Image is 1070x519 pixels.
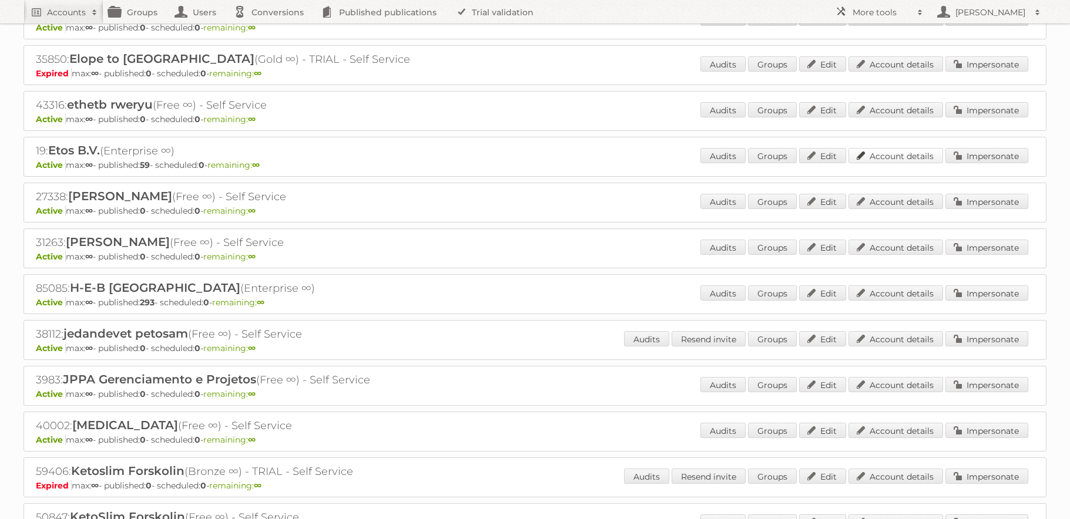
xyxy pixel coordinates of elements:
a: Account details [848,469,943,484]
a: Edit [799,240,846,255]
a: Audits [700,240,746,255]
span: Active [36,434,66,445]
strong: 293 [140,297,155,308]
p: max: - published: - scheduled: - [36,434,1034,445]
h2: 35850: (Gold ∞) - TRIAL - Self Service [36,52,447,67]
strong: ∞ [85,297,93,308]
span: [PERSON_NAME] [66,235,170,249]
h2: 43316: (Free ∞) - Self Service [36,97,447,113]
a: Groups [748,285,797,301]
span: [PERSON_NAME] [68,189,172,203]
a: Account details [848,377,943,392]
strong: 0 [194,114,200,124]
span: JPPA Gerenciamento e Projetos [63,372,256,386]
a: Account details [848,102,943,117]
h2: 85085: (Enterprise ∞) [36,281,447,296]
strong: ∞ [91,68,99,79]
strong: ∞ [85,343,93,353]
span: Active [36,22,66,33]
a: Impersonate [945,102,1028,117]
strong: ∞ [85,22,93,33]
a: Audits [700,148,746,163]
span: Ketoslim Forskolin [71,464,185,478]
a: Edit [799,102,846,117]
strong: ∞ [248,251,256,262]
a: Groups [748,148,797,163]
a: Audits [700,423,746,438]
h2: 59406: (Bronze ∞) - TRIAL - Self Service [36,464,447,479]
p: max: - published: - scheduled: - [36,205,1034,216]
span: remaining: [203,22,256,33]
strong: ∞ [248,22,256,33]
span: Etos B.V. [48,143,100,157]
a: Account details [848,285,943,301]
p: max: - published: - scheduled: - [36,22,1034,33]
p: max: - published: - scheduled: - [36,160,1034,170]
a: Audits [700,102,746,117]
a: Account details [848,148,943,163]
strong: 0 [140,343,146,353]
span: Active [36,114,66,124]
a: Edit [799,469,846,484]
span: Expired [36,480,72,491]
a: Audits [624,469,669,484]
strong: 0 [146,68,152,79]
a: Edit [799,423,846,438]
a: Impersonate [945,423,1028,438]
a: Groups [748,331,797,346]
strong: 0 [140,389,146,399]
h2: 40002: (Free ∞) - Self Service [36,418,447,433]
a: Groups [748,194,797,209]
a: Impersonate [945,56,1028,72]
strong: 59 [140,160,150,170]
span: remaining: [203,389,256,399]
span: remaining: [203,434,256,445]
a: Resend invite [672,469,746,484]
h2: [PERSON_NAME] [952,6,1029,18]
span: ethetb rweryu [67,97,153,112]
a: Impersonate [945,148,1028,163]
span: Active [36,297,66,308]
a: Account details [848,423,943,438]
p: max: - published: - scheduled: - [36,343,1034,353]
strong: 0 [140,251,146,262]
strong: ∞ [252,160,260,170]
a: Impersonate [945,240,1028,255]
strong: ∞ [248,389,256,399]
span: Active [36,205,66,216]
a: Account details [848,331,943,346]
h2: 19: (Enterprise ∞) [36,143,447,159]
span: Expired [36,68,72,79]
h2: 31263: (Free ∞) - Self Service [36,235,447,250]
strong: 0 [194,205,200,216]
a: Edit [799,285,846,301]
span: remaining: [212,297,264,308]
a: Impersonate [945,377,1028,392]
span: remaining: [209,480,261,491]
strong: ∞ [257,297,264,308]
h2: 38112: (Free ∞) - Self Service [36,326,447,342]
span: Active [36,160,66,170]
span: H-E-B [GEOGRAPHIC_DATA] [70,281,240,295]
a: Edit [799,377,846,392]
a: Impersonate [945,331,1028,346]
strong: 0 [146,480,152,491]
strong: 0 [140,114,146,124]
strong: ∞ [91,480,99,491]
h2: 27338: (Free ∞) - Self Service [36,189,447,204]
a: Account details [848,56,943,72]
p: max: - published: - scheduled: - [36,114,1034,124]
a: Account details [848,240,943,255]
p: max: - published: - scheduled: - [36,68,1034,79]
p: max: - published: - scheduled: - [36,251,1034,262]
span: remaining: [203,343,256,353]
strong: ∞ [85,114,93,124]
strong: 0 [194,343,200,353]
a: Audits [624,331,669,346]
strong: 0 [140,434,146,445]
strong: ∞ [248,434,256,445]
span: remaining: [203,251,256,262]
span: [MEDICAL_DATA] [72,418,178,432]
span: remaining: [203,205,256,216]
a: Groups [748,56,797,72]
